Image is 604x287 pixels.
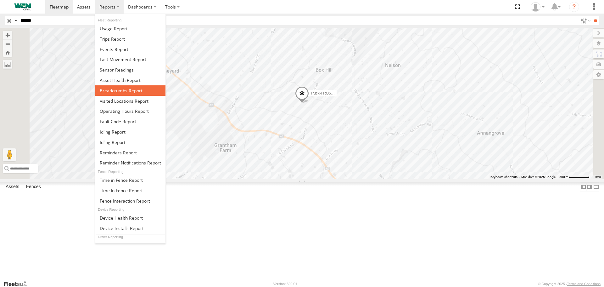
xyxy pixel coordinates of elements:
a: Idling Report [95,137,165,147]
div: © Copyright 2025 - [538,282,601,286]
a: Trips Report [95,34,165,44]
label: Dock Summary Table to the Right [586,182,593,192]
div: Allen Dawood [528,2,547,12]
button: Map Scale: 500 m per 63 pixels [557,175,591,179]
button: Zoom Home [3,48,12,57]
a: Usage Report [95,23,165,34]
button: Zoom out [3,39,12,48]
a: Asset Health Report [95,75,165,85]
label: Search Query [13,16,18,25]
label: Map Settings [593,70,604,79]
label: Fences [23,183,44,192]
span: 500 m [559,175,568,179]
button: Keyboard shortcuts [490,175,517,179]
a: Time in Fences Report [95,175,165,185]
a: Device Installs Report [95,223,165,233]
a: Reminders Report [95,147,165,158]
a: Asset Operating Hours Report [95,106,165,116]
a: Fence Interaction Report [95,196,165,206]
a: Time in Fences Report [95,185,165,196]
div: Version: 309.01 [273,282,297,286]
a: Last Movement Report [95,54,165,65]
a: Terms (opens in new tab) [595,175,601,178]
a: Device Health Report [95,213,165,223]
i: ? [569,2,579,12]
label: Dock Summary Table to the Left [580,182,586,192]
a: Full Events Report [95,44,165,55]
a: Sensor Readings [95,65,165,75]
a: Fault Code Report [95,116,165,127]
a: Terms and Conditions [567,282,601,286]
a: Service Reminder Notifications Report [95,158,165,168]
a: Breadcrumbs Report [95,85,165,96]
button: Drag Pegman onto the map to open Street View [3,148,16,161]
label: Search Filter Options [578,16,592,25]
label: Assets [3,183,22,192]
label: Hide Summary Table [593,182,599,192]
button: Zoom in [3,31,12,39]
a: Driver Performance Report [95,240,165,251]
span: Truck-FRO52R [310,91,336,95]
a: Visited Locations Report [95,96,165,106]
a: Idling Report [95,127,165,137]
span: Map data ©2025 Google [521,175,556,179]
img: WEMCivilLogo.svg [6,3,39,10]
label: Measure [3,60,12,69]
a: Visit our Website [3,281,32,287]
